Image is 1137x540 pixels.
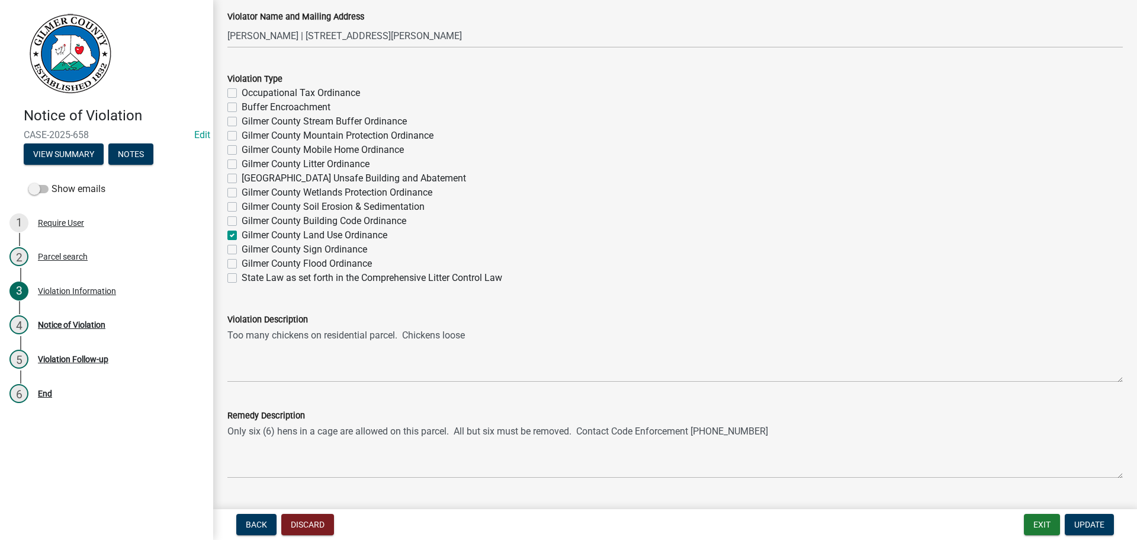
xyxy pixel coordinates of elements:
label: Violation Type [227,75,282,84]
button: Notes [108,143,153,165]
div: 3 [9,282,28,301]
div: Require User [38,219,84,227]
label: [GEOGRAPHIC_DATA] Unsafe Building and Abatement [242,171,466,186]
label: Gilmer County Mountain Protection Ordinance [242,129,433,143]
label: Buffer Encroachment [242,100,330,114]
button: Exit [1024,514,1060,535]
wm-modal-confirm: Notes [108,150,153,159]
label: Gilmer County Land Use Ordinance [242,228,387,242]
label: Gilmer County Litter Ordinance [242,157,370,171]
label: State Law as set forth in the Comprehensive Litter Control Law [242,271,502,285]
button: Back [236,514,277,535]
div: Parcel search [38,253,88,261]
img: Gilmer County, Georgia [24,12,113,95]
div: 5 [9,350,28,369]
label: Gilmer County Building Code Ordinance [242,214,406,228]
button: Discard [281,514,334,535]
span: CASE-2025-658 [24,129,189,140]
div: Violation Follow-up [38,355,108,363]
div: 6 [9,384,28,403]
label: Gilmer County Wetlands Protection Ordinance [242,186,432,200]
label: Gilmer County Mobile Home Ordinance [242,143,404,157]
label: Gilmer County Soil Erosion & Sedimentation [242,200,425,214]
label: Remedy Description [227,412,305,420]
div: Violation Information [38,287,116,295]
wm-modal-confirm: Edit Application Number [194,129,210,140]
h4: Notice of Violation [24,107,204,124]
div: 2 [9,247,28,266]
div: 1 [9,213,28,232]
a: Edit [194,129,210,140]
label: Gilmer County Flood Ordinance [242,257,372,271]
label: Gilmer County Stream Buffer Ordinance [242,114,407,129]
span: Update [1074,520,1104,529]
label: Violator Name and Mailing Address [227,13,364,21]
button: Update [1065,514,1114,535]
span: Back [246,520,267,529]
label: Occupational Tax Ordinance [242,86,360,100]
label: Show emails [28,182,105,196]
button: View Summary [24,143,104,165]
div: 4 [9,315,28,334]
div: Notice of Violation [38,321,105,329]
label: Violation Description [227,316,308,324]
wm-modal-confirm: Summary [24,150,104,159]
label: Gilmer County Sign Ordinance [242,242,367,257]
div: End [38,389,52,398]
